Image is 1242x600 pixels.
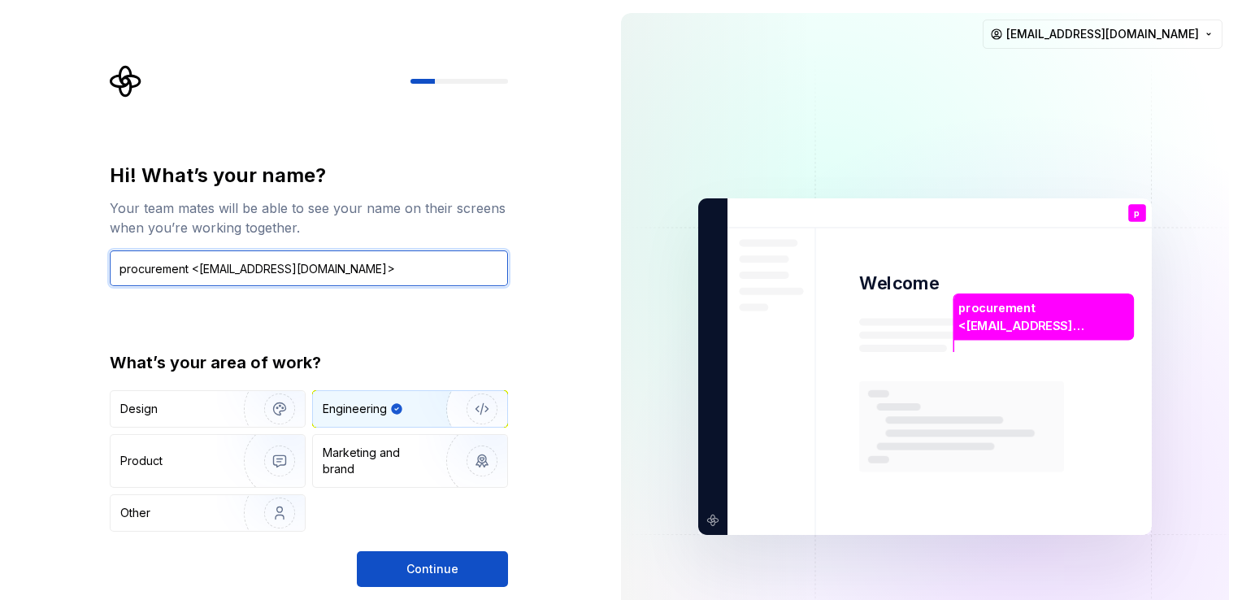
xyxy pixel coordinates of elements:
[323,445,432,477] div: Marketing and brand
[323,401,387,417] div: Engineering
[958,299,1128,334] p: procurement <[EMAIL_ADDRESS][DOMAIN_NAME]>
[1006,26,1199,42] span: [EMAIL_ADDRESS][DOMAIN_NAME]
[110,198,508,237] div: Your team mates will be able to see your name on their screens when you’re working together.
[406,561,458,577] span: Continue
[1134,209,1140,218] p: p
[110,163,508,189] div: Hi! What’s your name?
[120,401,158,417] div: Design
[110,65,142,98] svg: Supernova Logo
[859,272,939,295] p: Welcome
[983,20,1222,49] button: [EMAIL_ADDRESS][DOMAIN_NAME]
[110,351,508,374] div: What’s your area of work?
[120,453,163,469] div: Product
[110,250,508,286] input: Han Solo
[357,551,508,587] button: Continue
[120,505,150,521] div: Other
